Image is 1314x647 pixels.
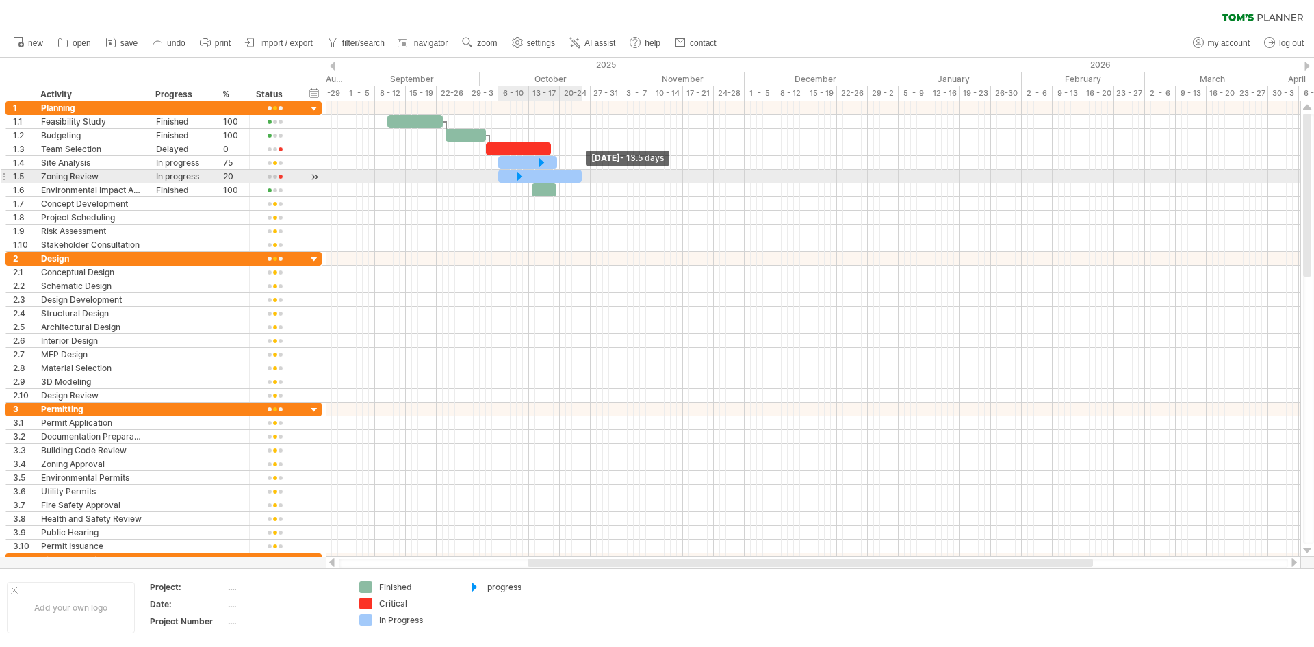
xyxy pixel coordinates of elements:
[13,142,34,155] div: 1.3
[652,86,683,101] div: 10 - 14
[13,293,34,306] div: 2.3
[215,38,231,48] span: print
[41,266,142,279] div: Conceptual Design
[54,34,95,52] a: open
[1145,72,1280,86] div: March 2026
[7,582,135,633] div: Add your own logo
[41,293,142,306] div: Design Development
[1176,86,1207,101] div: 9 - 13
[379,598,454,609] div: Critical
[260,38,313,48] span: import / export
[868,86,899,101] div: 29 - 2
[41,512,142,525] div: Health and Safety Review
[41,389,142,402] div: Design Review
[886,72,1022,86] div: January 2026
[41,526,142,539] div: Public Hearing
[41,170,142,183] div: Zoning Review
[13,156,34,169] div: 1.4
[223,183,242,196] div: 100
[375,86,406,101] div: 8 - 12
[41,361,142,375] div: Material Selection
[1207,86,1237,101] div: 16 - 20
[13,170,34,183] div: 1.5
[156,170,209,183] div: In progress
[40,88,141,101] div: Activity
[41,238,142,251] div: Stakeholder Consultation
[626,34,665,52] a: help
[960,86,991,101] div: 19 - 23
[41,156,142,169] div: Site Analysis
[13,348,34,361] div: 2.7
[324,34,389,52] a: filter/search
[41,457,142,470] div: Zoning Approval
[223,156,242,169] div: 75
[620,153,664,163] span: - 13.5 days
[156,115,209,128] div: Finished
[156,183,209,196] div: Finished
[167,38,185,48] span: undo
[498,86,529,101] div: 6 - 10
[480,72,621,86] div: October 2025
[13,403,34,416] div: 3
[41,444,142,457] div: Building Code Review
[150,616,225,627] div: Project Number
[156,142,209,155] div: Delayed
[13,498,34,511] div: 3.7
[150,598,225,610] div: Date:
[242,34,317,52] a: import / export
[13,553,34,566] div: 4
[313,86,344,101] div: 25-29
[508,34,559,52] a: settings
[223,129,242,142] div: 100
[41,553,142,566] div: Site Preparation
[308,170,321,184] div: scroll to activity
[13,444,34,457] div: 3.3
[379,581,454,593] div: Finished
[745,72,886,86] div: December 2025
[155,88,208,101] div: Progress
[222,88,242,101] div: %
[13,225,34,238] div: 1.9
[806,86,837,101] div: 15 - 19
[13,375,34,388] div: 2.9
[344,72,480,86] div: September 2025
[41,225,142,238] div: Risk Assessment
[13,211,34,224] div: 1.8
[41,485,142,498] div: Utility Permits
[683,86,714,101] div: 17 - 21
[1268,86,1299,101] div: 30 - 3
[41,183,142,196] div: Environmental Impact Assessment
[13,361,34,375] div: 2.8
[28,38,43,48] span: new
[223,170,242,183] div: 20
[645,38,660,48] span: help
[41,471,142,484] div: Environmental Permits
[1237,86,1268,101] div: 23 - 27
[527,38,555,48] span: settings
[459,34,501,52] a: zoom
[120,38,138,48] span: save
[621,72,745,86] div: November 2025
[379,614,454,626] div: In Progress
[13,279,34,292] div: 2.2
[41,498,142,511] div: Fire Safety Approval
[437,86,467,101] div: 22-26
[13,430,34,443] div: 3.2
[1022,86,1053,101] div: 2 - 6
[196,34,235,52] a: print
[228,616,343,627] div: ....
[1145,86,1176,101] div: 2 - 6
[41,115,142,128] div: Feasibility Study
[41,142,142,155] div: Team Selection
[41,540,142,553] div: Permit Issuance
[13,252,34,265] div: 2
[256,88,292,101] div: Status
[150,581,225,593] div: Project:
[406,86,437,101] div: 15 - 19
[1022,72,1145,86] div: February 2026
[899,86,929,101] div: 5 - 9
[13,471,34,484] div: 3.5
[13,485,34,498] div: 3.6
[149,34,190,52] a: undo
[10,34,47,52] a: new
